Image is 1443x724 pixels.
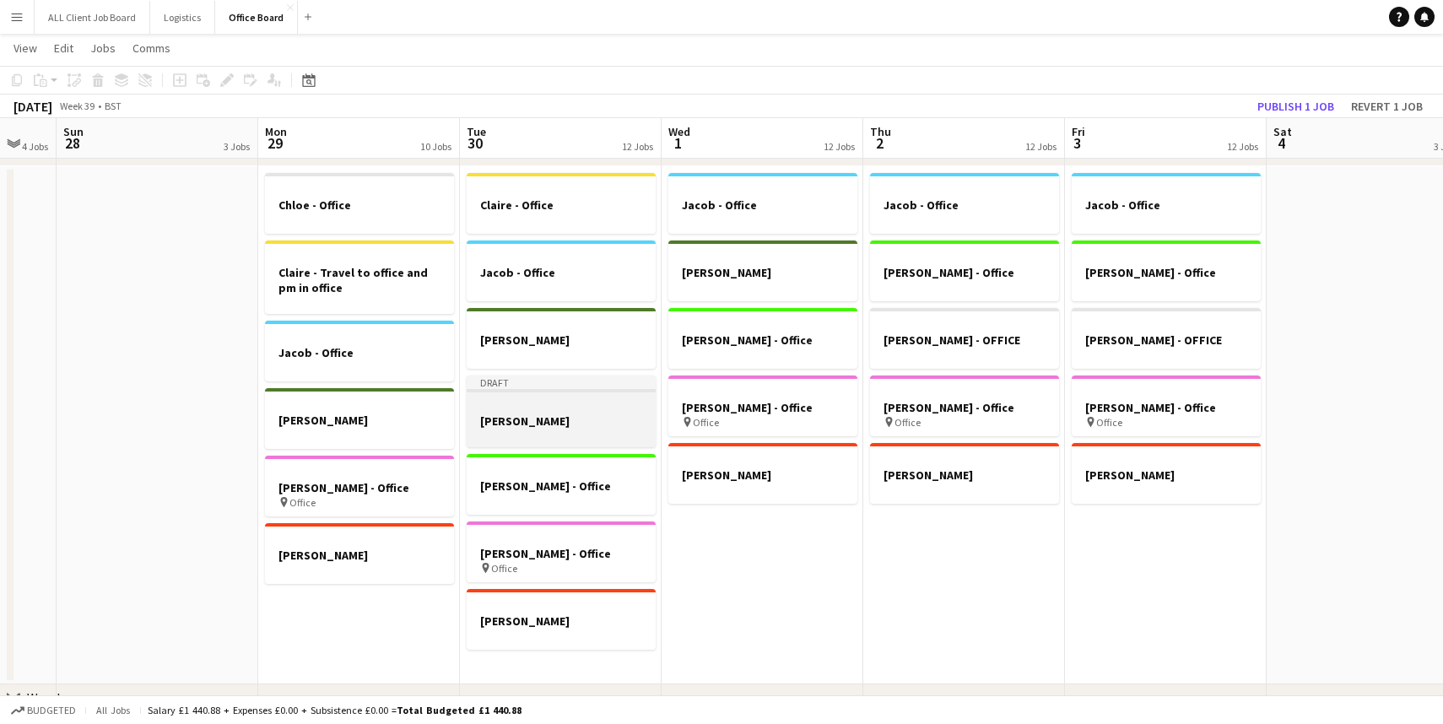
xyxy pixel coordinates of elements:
span: 28 [61,133,84,153]
span: Wed [668,124,690,139]
a: Edit [47,37,80,59]
span: Edit [54,41,73,56]
h3: [PERSON_NAME] [668,467,857,483]
h3: Chloe - Office [265,197,454,213]
app-job-card: [PERSON_NAME] - Office Office [467,521,656,582]
h3: [PERSON_NAME] - Office [668,400,857,415]
app-job-card: Jacob - Office [467,240,656,301]
app-job-card: [PERSON_NAME] [1072,443,1261,504]
app-job-card: [PERSON_NAME] - OFFICE [1072,308,1261,369]
span: 30 [464,133,486,153]
app-job-card: [PERSON_NAME] [467,308,656,369]
app-job-card: [PERSON_NAME] [265,523,454,584]
div: [PERSON_NAME] - Office [668,308,857,369]
app-job-card: [PERSON_NAME] [668,443,857,504]
app-job-card: Jacob - Office [265,321,454,381]
app-job-card: Jacob - Office [870,173,1059,234]
span: Tue [467,124,486,139]
div: Draft [467,376,656,389]
h3: [PERSON_NAME] [467,413,656,429]
h3: [PERSON_NAME] - Office [668,332,857,348]
span: Jobs [90,41,116,56]
app-job-card: [PERSON_NAME] - Office [1072,240,1261,301]
a: View [7,37,44,59]
div: Warehouse [27,689,91,706]
button: Budgeted [8,701,78,720]
h3: [PERSON_NAME] - OFFICE [1072,332,1261,348]
span: Sun [63,124,84,139]
h3: Jacob - Office [1072,197,1261,213]
div: 10 Jobs [420,140,451,153]
div: 12 Jobs [1227,140,1258,153]
span: All jobs [93,704,133,716]
span: Fri [1072,124,1085,139]
div: [PERSON_NAME] - Office Office [668,376,857,436]
span: Week 39 [56,100,98,112]
button: Publish 1 job [1251,95,1341,117]
h3: [PERSON_NAME] [265,548,454,563]
app-job-card: Jacob - Office [1072,173,1261,234]
app-job-card: [PERSON_NAME] - Office [870,240,1059,301]
h3: [PERSON_NAME] [1072,467,1261,483]
h3: [PERSON_NAME] - Office [467,546,656,561]
h3: Jacob - Office [870,197,1059,213]
h3: [PERSON_NAME] [870,467,1059,483]
h3: Jacob - Office [467,265,656,280]
span: Office [289,496,316,509]
app-job-card: Claire - Office [467,173,656,234]
h3: Jacob - Office [265,345,454,360]
div: [PERSON_NAME] - Office Office [1072,376,1261,436]
span: 3 [1069,133,1085,153]
app-job-card: [PERSON_NAME] - Office Office [265,456,454,516]
span: Mon [265,124,287,139]
h3: [PERSON_NAME] - Office [1072,400,1261,415]
h3: [PERSON_NAME] - Office [265,480,454,495]
app-job-card: [PERSON_NAME] [467,589,656,650]
button: ALL Client Job Board [35,1,150,34]
div: 12 Jobs [1025,140,1057,153]
span: Office [1096,416,1122,429]
app-job-card: [PERSON_NAME] [870,443,1059,504]
h3: [PERSON_NAME] - Office [467,478,656,494]
app-job-card: [PERSON_NAME] - Office Office [870,376,1059,436]
app-job-card: [PERSON_NAME] [668,240,857,301]
span: Budgeted [27,705,76,716]
app-job-card: Draft[PERSON_NAME] [467,376,656,447]
div: [DATE] [14,98,52,115]
span: Office [693,416,719,429]
span: Sat [1273,124,1292,139]
div: 3 Jobs [224,140,250,153]
app-job-card: [PERSON_NAME] [265,388,454,449]
span: Total Budgeted £1 440.88 [397,704,522,716]
span: 4 [1271,133,1292,153]
h3: [PERSON_NAME] - OFFICE [870,332,1059,348]
span: Office [491,562,517,575]
span: Office [894,416,921,429]
span: 2 [867,133,891,153]
app-job-card: Jacob - Office [668,173,857,234]
app-job-card: [PERSON_NAME] - OFFICE [870,308,1059,369]
h3: [PERSON_NAME] [467,332,656,348]
div: 4 Jobs [22,140,48,153]
app-job-card: Claire - Travel to office and pm in office [265,240,454,314]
